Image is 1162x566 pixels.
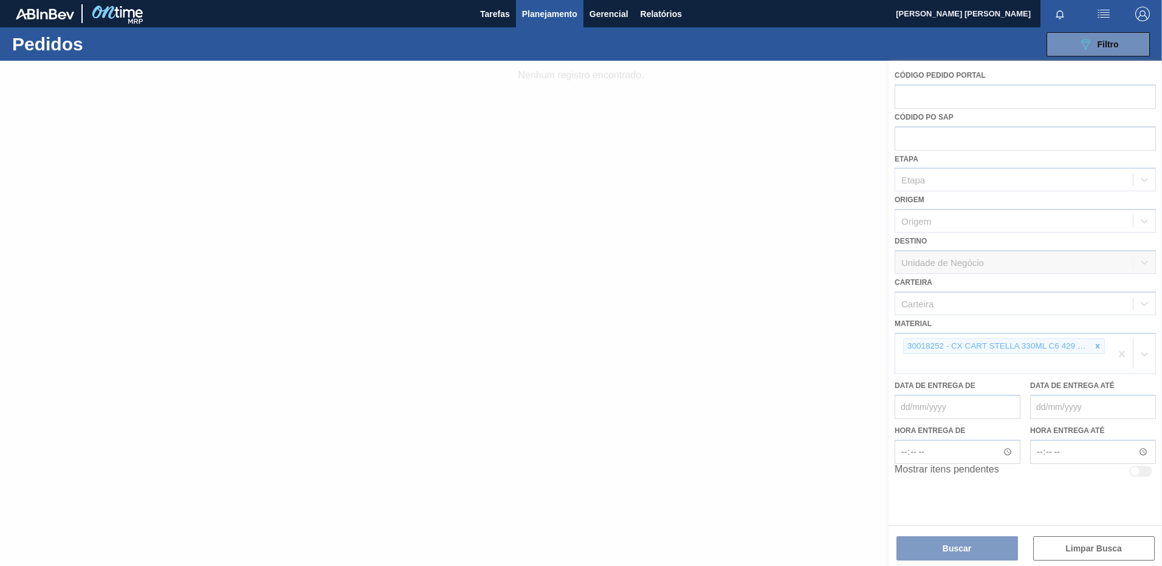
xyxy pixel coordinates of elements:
span: Planejamento [522,7,577,21]
img: Logout [1135,7,1150,21]
h1: Pedidos [12,37,194,51]
span: Relatórios [641,7,682,21]
button: Filtro [1047,32,1150,56]
button: Notificações [1040,5,1079,22]
span: Tarefas [480,7,510,21]
span: Gerencial [590,7,628,21]
span: Filtro [1098,39,1119,49]
img: TNhmsLtSVTkK8tSr43FrP2fwEKptu5GPRR3wAAAABJRU5ErkJggg== [16,9,74,19]
img: userActions [1096,7,1111,21]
